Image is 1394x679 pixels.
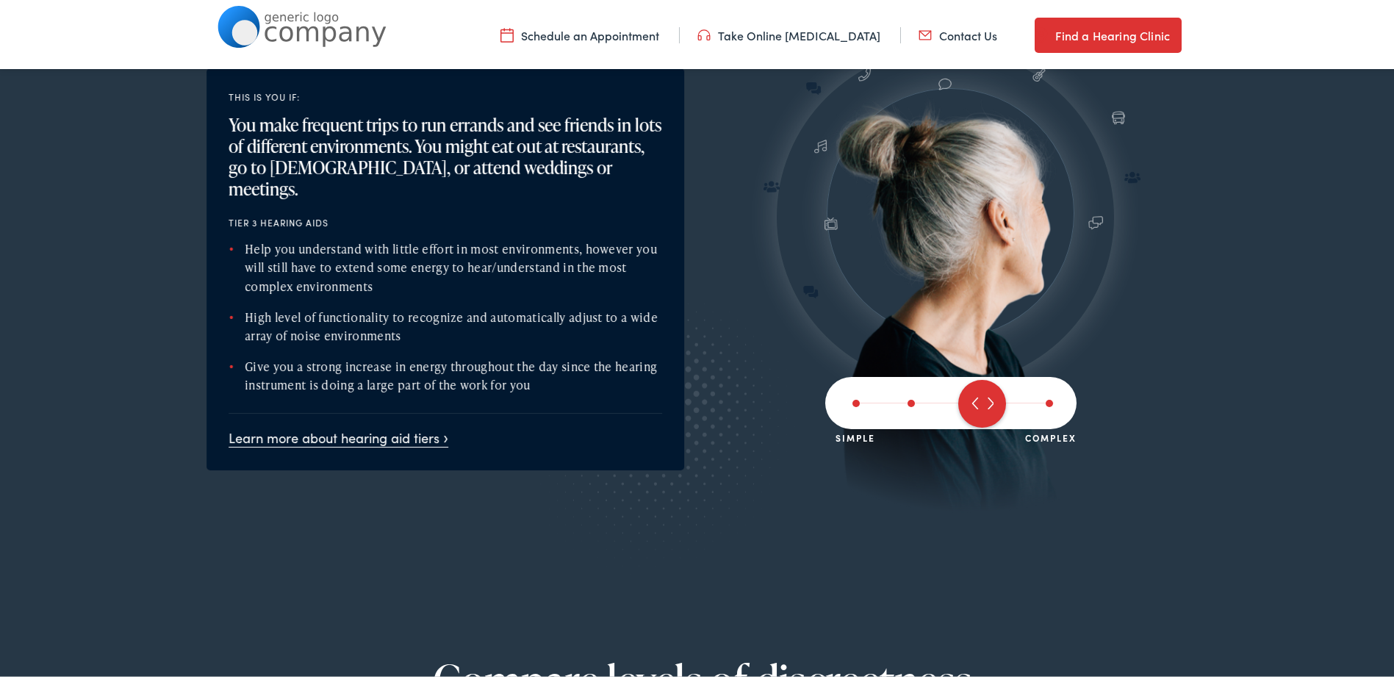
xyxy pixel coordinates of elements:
div: This is you if: [229,87,662,101]
img: utility icon [919,24,932,40]
a: Contact Us [919,24,997,40]
img: utility icon [697,24,711,40]
a: Schedule an Appointment [500,24,659,40]
li: High level of functionality to recognize and automatically adjust to a wide array of noise enviro... [229,305,662,342]
li: Help you understand with little effort in most environments, however you will still have to exten... [229,237,662,293]
a: Find a Hearing Clinic [1035,15,1182,50]
div: You make frequent trips to run errands and see friends in lots of different environments. You mig... [229,112,662,196]
a: Take Online [MEDICAL_DATA] [697,24,880,40]
h4: Tier 3 hearing aids [229,215,662,225]
li: Give you a strong increase in energy throughout the day since the hearing instrument is doing a l... [229,354,662,392]
div: Simple [836,426,875,440]
img: utility icon [1035,24,1048,41]
img: utility icon [500,24,514,40]
a: Learn more about hearing aid tiers [229,425,448,444]
div: Complex [1025,426,1077,440]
